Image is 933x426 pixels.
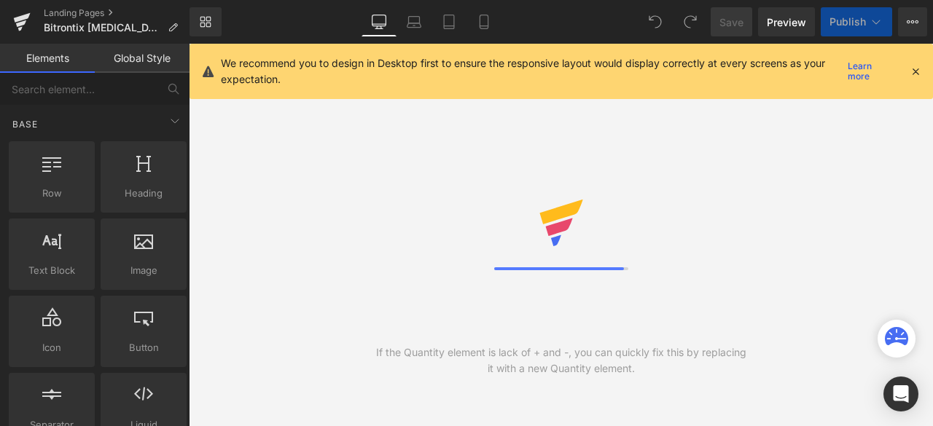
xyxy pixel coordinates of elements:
[821,7,892,36] button: Publish
[362,7,397,36] a: Desktop
[13,186,90,201] span: Row
[13,340,90,355] span: Icon
[719,15,743,30] span: Save
[397,7,432,36] a: Laptop
[95,44,190,73] a: Global Style
[641,7,670,36] button: Undo
[375,344,747,376] div: If the Quantity element is lack of + and -, you can quickly fix this by replacing it with a new Q...
[883,376,918,411] div: Open Intercom Messenger
[676,7,705,36] button: Redo
[829,16,866,28] span: Publish
[11,117,39,131] span: Base
[105,186,182,201] span: Heading
[466,7,501,36] a: Mobile
[105,340,182,355] span: Button
[758,7,815,36] a: Preview
[767,15,806,30] span: Preview
[190,7,222,36] a: New Library
[842,63,898,80] a: Learn more
[432,7,466,36] a: Tablet
[13,263,90,278] span: Text Block
[105,263,182,278] span: Image
[44,22,162,33] span: Bitrontix [MEDICAL_DATA] Burner &amp; Body Shaping
[221,55,842,87] p: We recommend you to design in Desktop first to ensure the responsive layout would display correct...
[898,7,927,36] button: More
[44,7,190,19] a: Landing Pages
